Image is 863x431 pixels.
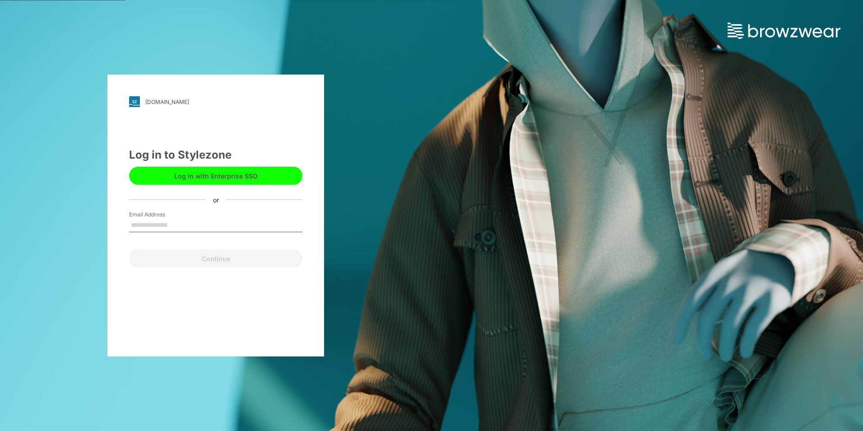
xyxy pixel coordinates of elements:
[728,23,840,39] img: browzwear-logo.73288ffb.svg
[206,195,226,204] div: or
[129,96,140,107] img: svg+xml;base64,PHN2ZyB3aWR0aD0iMjgiIGhlaWdodD0iMjgiIHZpZXdCb3g9IjAgMCAyOCAyOCIgZmlsbD0ibm9uZSIgeG...
[145,98,189,105] div: [DOMAIN_NAME]
[129,96,302,107] a: [DOMAIN_NAME]
[129,147,302,163] div: Log in to Stylezone
[129,211,192,219] label: Email Address
[129,167,302,185] button: Log in with Enterprise SSO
